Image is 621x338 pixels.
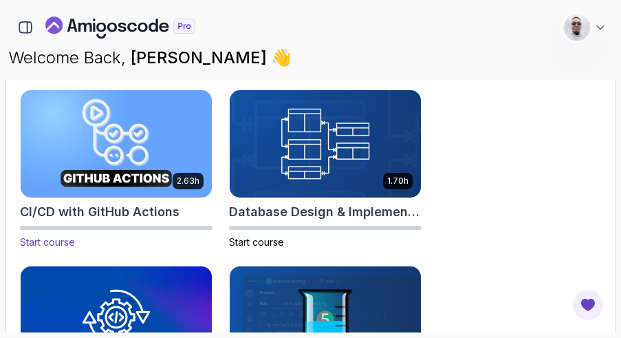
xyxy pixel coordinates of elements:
span: Start course [20,236,75,248]
span: Start course [229,236,284,248]
a: Database Design & Implementation card1.70hDatabase Design & ImplementationStart course [229,89,422,249]
h2: CI/CD with GitHub Actions [20,202,179,222]
button: user profile image [563,14,607,41]
img: CI/CD with GitHub Actions card [16,87,217,200]
h2: Database Design & Implementation [229,202,422,222]
img: user profile image [564,14,590,41]
a: CI/CD with GitHub Actions card2.63hCI/CD with GitHub ActionsStart course [20,89,213,249]
a: Landing page [45,17,227,39]
p: 2.63h [177,176,199,187]
span: 👋 [270,46,292,70]
span: [PERSON_NAME] [131,47,271,67]
button: Open Feedback Button [571,288,604,321]
img: Database Design & Implementation card [230,90,421,198]
p: Welcome Back, [8,47,613,69]
p: 1.70h [387,176,408,187]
